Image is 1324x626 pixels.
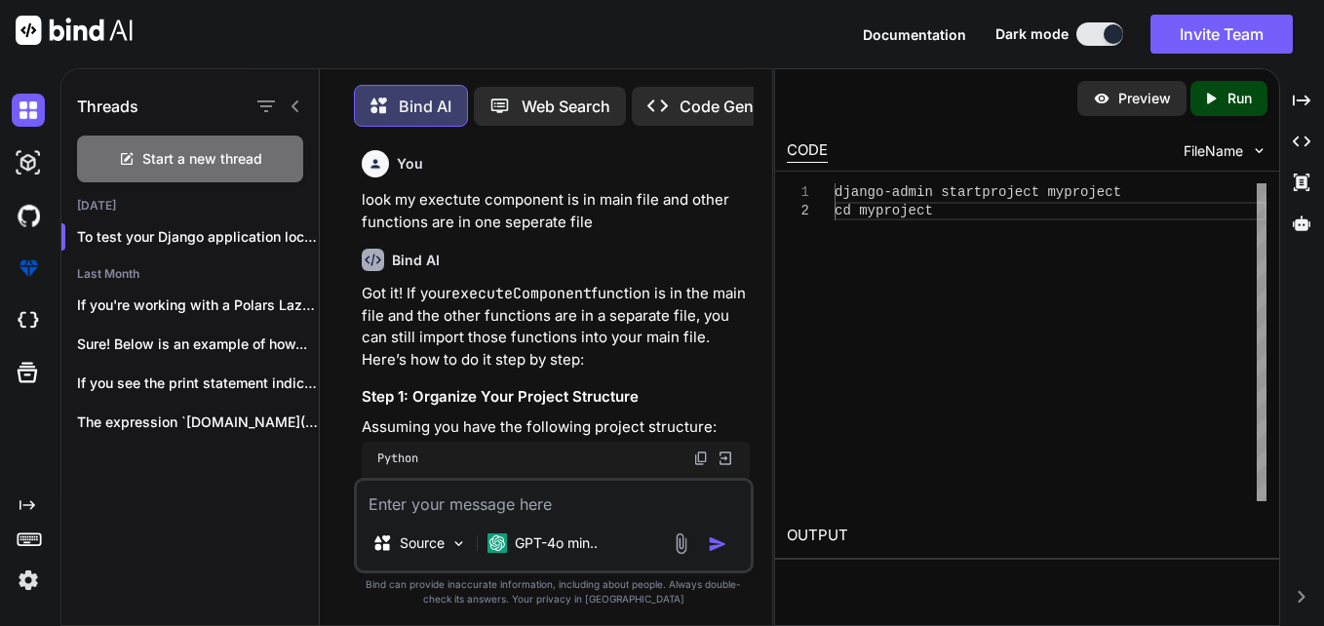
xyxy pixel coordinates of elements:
[77,227,319,247] p: To test your Django application locally,...
[450,535,467,552] img: Pick Models
[362,416,751,439] p: Assuming you have the following project structure:
[1118,89,1171,108] p: Preview
[397,154,423,174] h6: You
[487,533,507,553] img: GPT-4o mini
[362,189,751,233] p: look my exectute component is in main file and other functions are in one seperate file
[77,373,319,393] p: If you see the print statement indicating...
[1227,89,1252,108] p: Run
[61,198,319,214] h2: [DATE]
[1150,15,1293,54] button: Invite Team
[399,95,451,118] p: Bind AI
[1093,90,1110,107] img: preview
[377,450,418,466] span: Python
[362,386,751,409] h3: Step 1: Organize Your Project Structure
[77,412,319,432] p: The expression `[DOMAIN_NAME](2026, 3, 31)` in your...
[515,533,598,553] p: GPT-4o min..
[61,266,319,282] h2: Last Month
[77,295,319,315] p: If you're working with a Polars LazyFrame,...
[12,146,45,179] img: darkAi-studio
[717,450,734,467] img: Open in Browser
[400,533,445,553] p: Source
[863,24,966,45] button: Documentation
[12,304,45,337] img: cloudideIcon
[77,95,138,118] h1: Threads
[670,532,692,555] img: attachment
[16,16,133,45] img: Bind AI
[863,26,966,43] span: Documentation
[12,199,45,232] img: githubDark
[77,334,319,354] p: Sure! Below is an example of how...
[12,564,45,597] img: settings
[693,450,709,466] img: copy
[1251,142,1267,159] img: chevron down
[787,183,809,202] div: 1
[451,284,592,303] code: executeComponent
[775,513,1278,559] h2: OUTPUT
[522,95,610,118] p: Web Search
[835,203,933,218] span: cd myproject
[142,149,262,169] span: Start a new thread
[12,252,45,285] img: premium
[354,577,755,606] p: Bind can provide inaccurate information, including about people. Always double-check its answers....
[392,251,440,270] h6: Bind AI
[835,184,1121,200] span: django-admin startproject myproject
[995,24,1069,44] span: Dark mode
[708,534,727,554] img: icon
[787,202,809,220] div: 2
[1184,141,1243,161] span: FileName
[362,283,751,371] p: Got it! If your function is in the main file and the other functions are in a separate file, you ...
[12,94,45,127] img: darkChat
[680,95,798,118] p: Code Generator
[787,139,828,163] div: CODE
